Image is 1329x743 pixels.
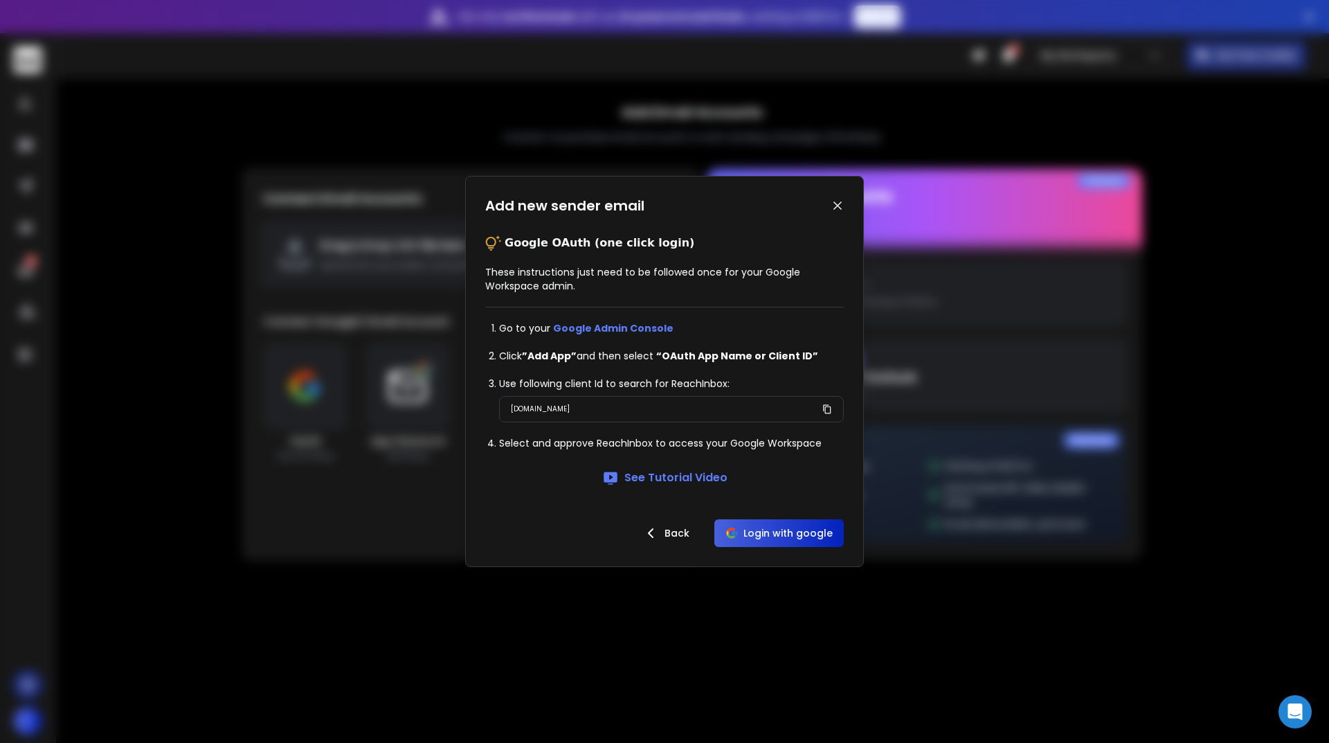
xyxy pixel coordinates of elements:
[553,321,673,335] a: Google Admin Console
[499,321,844,335] li: Go to your
[656,349,818,363] strong: “OAuth App Name or Client ID”
[505,235,694,251] p: Google OAuth (one click login)
[631,519,700,547] button: Back
[499,377,844,391] li: Use following client Id to search for ReachInbox:
[499,436,844,450] li: Select and approve ReachInbox to access your Google Workspace
[499,349,844,363] li: Click and then select
[602,469,727,486] a: See Tutorial Video
[511,402,570,416] p: [DOMAIN_NAME]
[485,265,844,293] p: These instructions just need to be followed once for your Google Workspace admin.
[485,235,502,251] img: tips
[714,519,844,547] button: Login with google
[485,196,644,215] h1: Add new sender email
[522,349,577,363] strong: ”Add App”
[1278,695,1312,728] div: Open Intercom Messenger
